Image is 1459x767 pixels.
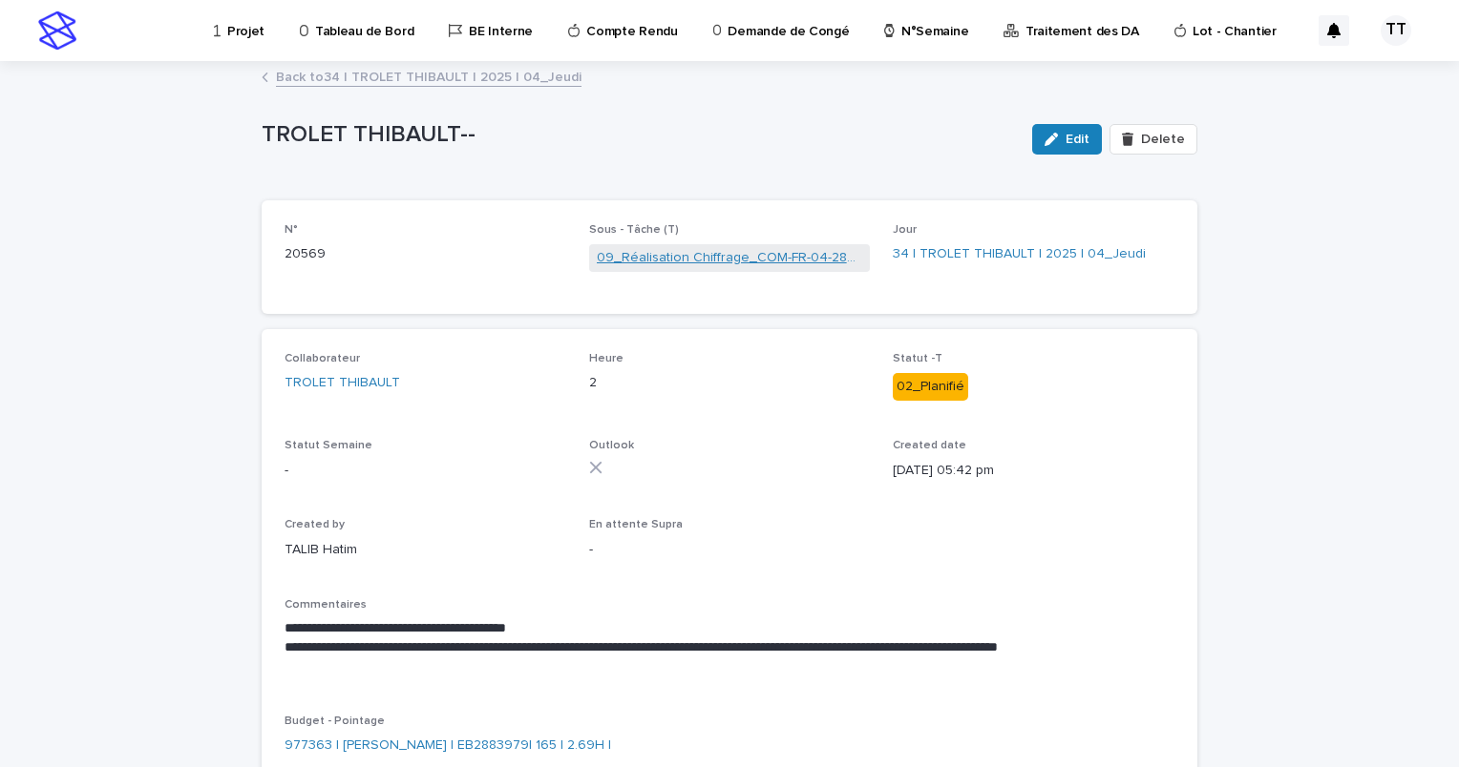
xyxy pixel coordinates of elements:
[285,224,298,236] span: N°
[285,715,385,727] span: Budget - Pointage
[285,244,566,264] p: 20569
[589,224,679,236] span: Sous - Tâche (T)
[589,373,871,393] p: 2
[893,440,966,451] span: Created date
[285,353,360,364] span: Collaborateur
[893,461,1174,481] p: [DATE] 05:42 pm
[893,224,917,236] span: Jour
[285,461,566,481] p: -
[589,540,871,560] p: -
[589,353,624,364] span: Heure
[589,519,683,530] span: En attente Supra
[285,540,566,560] p: TALIB Hatim
[1110,124,1197,155] button: Delete
[38,11,76,50] img: stacker-logo-s-only.png
[276,65,581,87] a: Back to34 | TROLET THIBAULT | 2025 | 04_Jeudi
[285,599,367,611] span: Commentaires
[262,121,1017,149] p: TROLET THIBAULT--
[589,440,634,451] span: Outlook
[597,248,863,268] a: 09_Réalisation Chiffrage_COM-FR-04-2883979
[893,244,1146,264] a: 34 | TROLET THIBAULT | 2025 | 04_Jeudi
[285,373,400,393] a: TROLET THIBAULT
[893,353,942,364] span: Statut -T
[285,519,345,530] span: Created by
[1066,133,1089,146] span: Edit
[285,440,372,451] span: Statut Semaine
[1141,133,1185,146] span: Delete
[1032,124,1102,155] button: Edit
[285,736,611,756] a: 977363 | [PERSON_NAME] | EB2883979| 165 | 2.69H |
[1381,15,1411,46] div: TT
[893,373,968,401] div: 02_Planifié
